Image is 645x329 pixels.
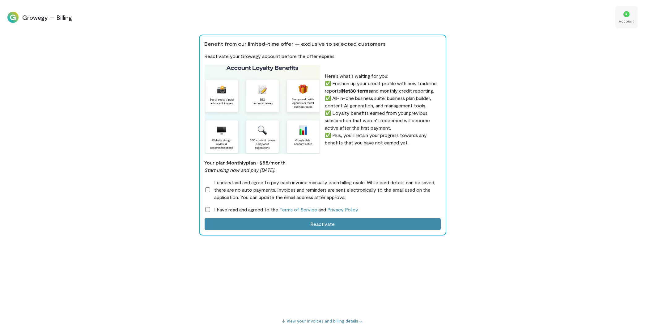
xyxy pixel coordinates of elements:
[205,179,441,201] label: I understand and agree to pay each invoice manually each billing cycle. While card details can be...
[342,88,371,94] b: Net30 terms
[325,80,441,94] div: ✅ Freshen up your credit profile with new tradeline reports! and monthly credit reporting.
[282,318,363,323] a: ↓ View your invoices and billing details ↓
[615,6,638,28] div: *Account
[214,206,359,213] span: I have read and agreed to the and
[205,52,441,60] div: Reactivate your Growegy account before the offer expires.
[22,13,612,22] span: Growegy — Billing
[325,72,441,80] div: Here’s what’s waiting for you:
[325,109,441,131] div: ✅ Loyalty benefits earned from your previous subscription that weren't redeemed will become activ...
[205,167,276,173] span: Start using now and pay [DATE].
[328,206,359,212] a: Privacy Policy
[205,40,441,48] p: Benefit from our limited-time offer — exclusive to selected customers
[205,160,286,165] span: Your plan: Monthly plan · $55/month
[619,19,634,23] div: Account
[205,218,441,230] button: Reactivate
[280,206,317,212] a: Terms of Service
[325,94,441,109] div: ✅ All-in-one business suite: business plan builder, content AI generation, and management tools.
[325,131,441,146] div: ✅ Plus, you’ll retain your progress towards any benefits that you have not earned yet.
